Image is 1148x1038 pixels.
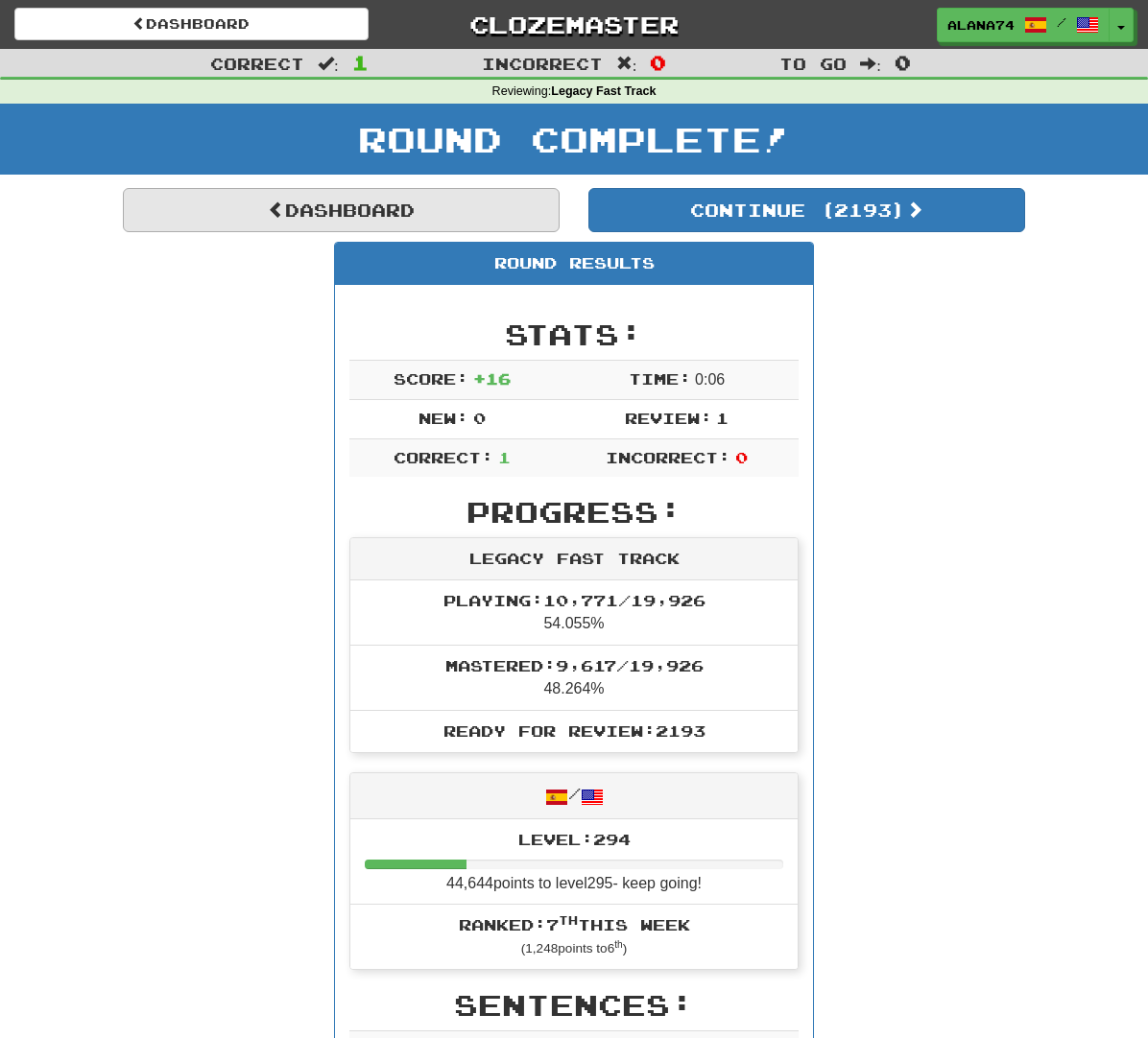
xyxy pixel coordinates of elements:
[123,188,560,232] a: Dashboard
[629,369,691,388] span: Time:
[335,243,813,285] div: Round Results
[588,188,1025,232] button: Continue (2193)
[459,915,690,933] span: Ranked: 7 this week
[559,913,578,927] sup: th
[210,54,304,73] span: Correct
[625,409,712,427] span: Review:
[394,448,493,466] span: Correct:
[443,721,706,740] span: Ready for Review: 2193
[7,120,1141,158] h1: Round Complete!
[614,939,623,950] sup: th
[735,448,748,466] span: 0
[419,409,468,427] span: New:
[518,830,631,848] span: Level: 294
[394,369,468,388] span: Score:
[895,51,911,74] span: 0
[473,369,511,388] span: + 16
[349,989,799,1021] h2: Sentences:
[349,496,799,528] h2: Progress:
[350,819,798,906] li: 44,644 points to level 295 - keep going!
[716,409,729,427] span: 1
[445,656,704,674] span: Mastered: 9,617 / 19,926
[318,56,339,72] span: :
[779,54,847,73] span: To go
[606,448,730,466] span: Incorrect:
[14,8,369,40] a: Dashboard
[860,56,881,72] span: :
[616,56,637,72] span: :
[650,51,666,74] span: 0
[482,54,603,73] span: Incorrect
[350,580,798,646] li: 54.055%
[350,645,798,711] li: 48.264%
[349,318,799,350] h2: Stats:
[498,448,511,466] span: 1
[937,8,1110,42] a: Alana74 /
[551,84,656,98] strong: Legacy Fast Track
[1057,15,1066,29] span: /
[350,538,798,580] div: Legacy Fast Track
[350,773,798,818] div: /
[443,591,706,609] span: Playing: 10,771 / 19,926
[473,409,486,427] span: 0
[695,371,725,388] span: 0 : 0 6
[352,51,369,74] span: 1
[947,16,1015,34] span: Alana74
[521,941,628,955] small: ( 1,248 points to 6 )
[397,8,752,41] a: Clozemaster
